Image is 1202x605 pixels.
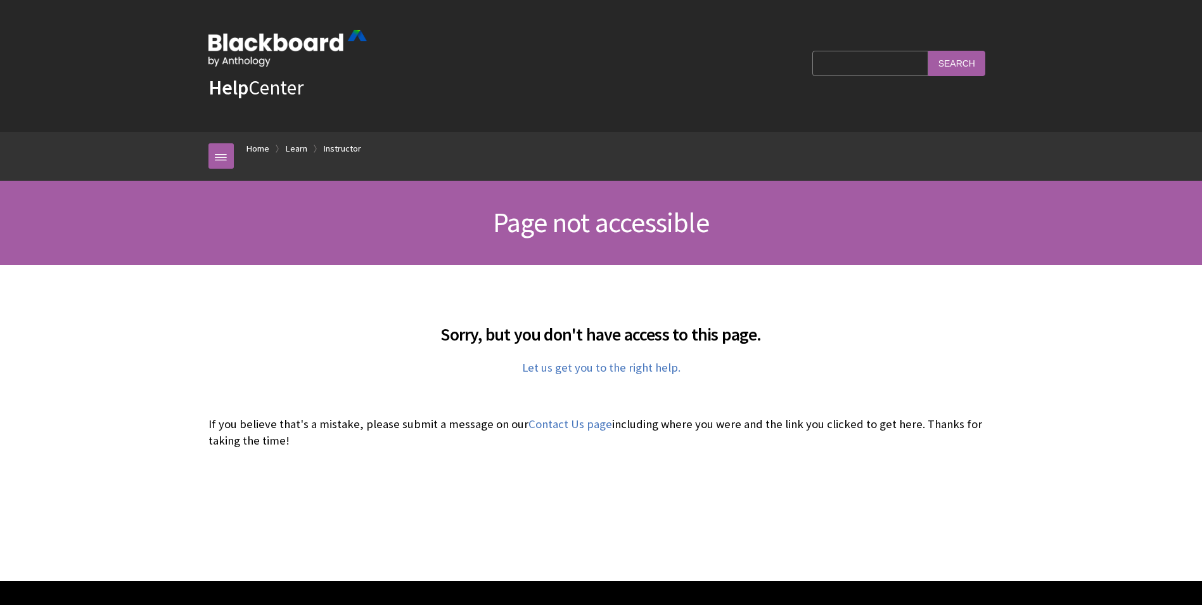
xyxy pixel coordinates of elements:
a: Learn [286,141,307,157]
span: Page not accessible [493,205,709,240]
input: Search [928,51,985,75]
a: Let us get you to the right help. [522,360,681,375]
p: If you believe that's a mistake, please submit a message on our including where you were and the ... [208,416,994,449]
img: Blackboard by Anthology [208,30,367,67]
h2: Sorry, but you don't have access to this page. [208,306,994,348]
a: Home [246,141,269,157]
a: Contact Us page [528,417,612,432]
strong: Help [208,75,248,100]
a: Instructor [324,141,361,157]
a: HelpCenter [208,75,304,100]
